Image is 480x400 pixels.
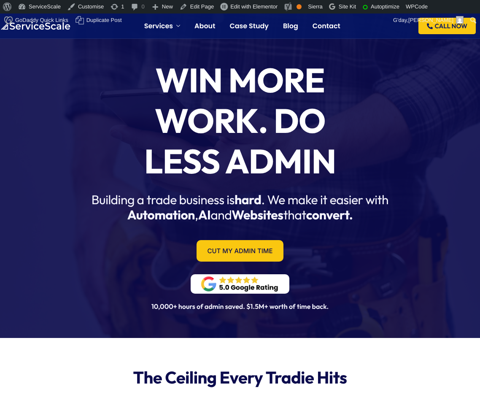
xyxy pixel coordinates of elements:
a: Contact [313,23,340,30]
a: Case Study [229,23,269,30]
div: OK [297,4,302,9]
h1: Win More Work. Do Less Admin [132,60,348,181]
span: Cut My Admin Time [207,248,272,254]
span: GoDaddy Quick Links [15,14,68,27]
a: G'day, [390,14,467,27]
h2: Building a trade business is . We make it easier with , and that [80,192,400,222]
span: Automation [127,207,195,222]
a: Services [144,23,180,30]
span: AI [198,207,211,222]
span: Site Kit [339,3,356,10]
span: [PERSON_NAME] [408,17,453,23]
span: Edit with Elementor [230,3,278,10]
span: CALL NOW [435,23,467,29]
span: Duplicate Post [86,14,122,27]
span: hard [235,192,261,207]
a: Cut My Admin Time [197,240,283,262]
span: Websites [232,207,283,222]
a: Blog [283,23,298,30]
a: About [194,23,215,30]
span: convert. [306,207,353,222]
h2: The Ceiling Every Tradie Hits [59,368,421,388]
